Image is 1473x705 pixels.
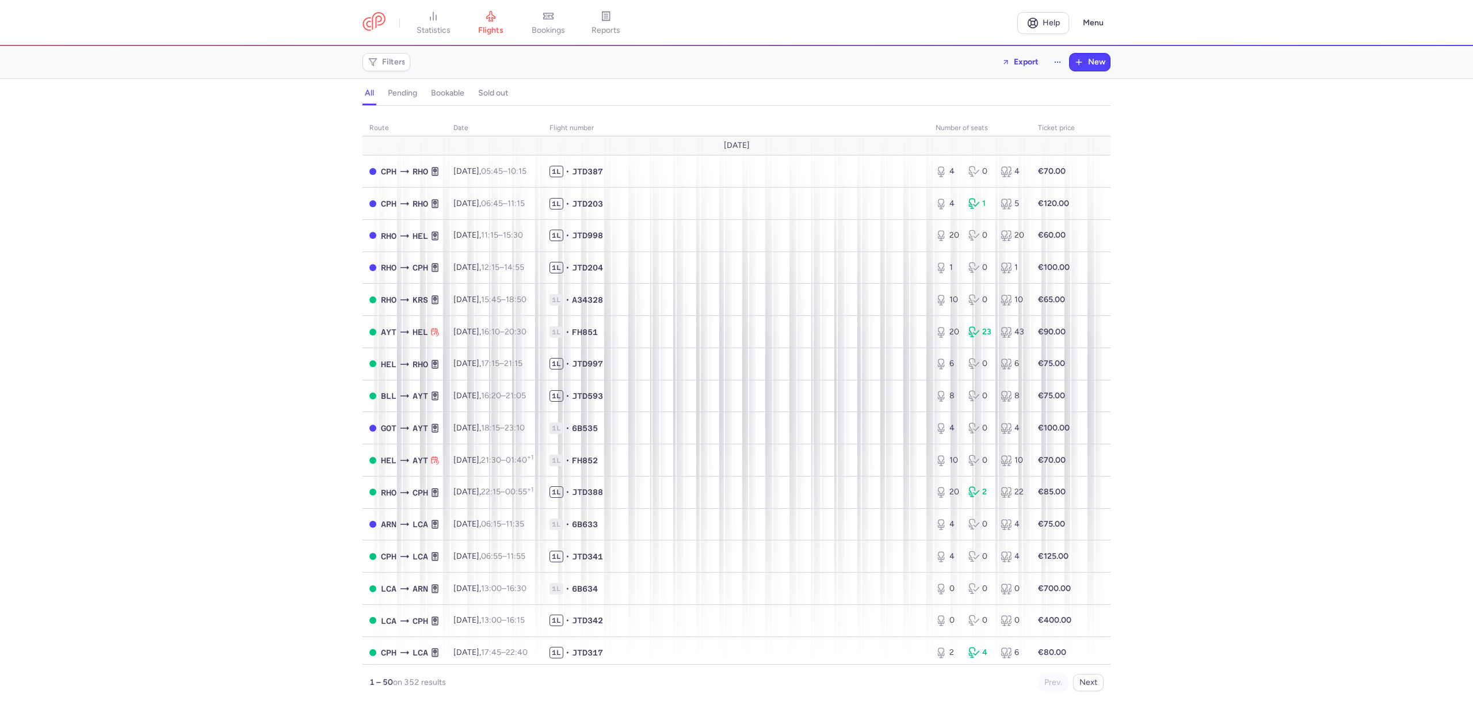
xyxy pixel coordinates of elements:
[481,230,498,240] time: 11:15
[363,54,410,71] button: Filters
[936,230,959,241] div: 20
[381,230,396,242] span: RHO
[506,615,525,625] time: 16:15
[506,519,524,529] time: 11:35
[388,88,417,98] h4: pending
[1043,18,1060,27] span: Help
[1038,584,1071,593] strong: €700.00
[369,677,393,687] strong: 1 – 50
[724,141,750,150] span: [DATE]
[566,583,570,595] span: •
[1017,12,1069,34] a: Help
[413,550,428,563] span: LCA
[572,583,598,595] span: 6B634
[382,58,406,67] span: Filters
[481,391,526,401] span: –
[481,647,528,657] span: –
[592,25,620,36] span: reports
[968,519,992,530] div: 0
[572,262,603,273] span: JTD204
[936,326,959,338] div: 20
[453,647,528,657] span: [DATE],
[1038,262,1070,272] strong: €100.00
[1038,391,1065,401] strong: €75.00
[481,519,501,529] time: 06:15
[1001,390,1024,402] div: 8
[1001,198,1024,209] div: 5
[549,198,563,209] span: 1L
[520,10,577,36] a: bookings
[936,358,959,369] div: 6
[404,10,462,36] a: statistics
[413,230,428,242] span: HEL
[453,199,525,208] span: [DATE],
[504,359,522,368] time: 21:15
[413,422,428,435] span: AYT
[381,550,396,563] span: CPH
[381,197,396,210] span: CPH
[549,647,563,658] span: 1L
[968,166,992,177] div: 0
[572,166,603,177] span: JTD387
[453,391,526,401] span: [DATE],
[566,326,570,338] span: •
[1001,647,1024,658] div: 6
[572,294,603,306] span: A34328
[381,582,396,595] span: LCA
[549,358,563,369] span: 1L
[566,358,570,369] span: •
[481,391,501,401] time: 16:20
[478,25,503,36] span: flights
[413,582,428,595] span: ARN
[549,326,563,338] span: 1L
[549,615,563,626] span: 1L
[1001,551,1024,562] div: 4
[381,518,396,531] span: ARN
[506,295,526,304] time: 18:50
[527,486,533,493] sup: +1
[968,294,992,306] div: 0
[1001,294,1024,306] div: 10
[1014,58,1039,66] span: Export
[362,120,447,137] th: route
[968,615,992,626] div: 0
[572,615,603,626] span: JTD342
[381,422,396,435] span: GOT
[413,486,428,499] span: CPH
[453,359,522,368] span: [DATE],
[413,358,428,371] span: RHO
[566,615,570,626] span: •
[968,358,992,369] div: 0
[453,584,526,593] span: [DATE],
[566,230,570,241] span: •
[968,198,992,209] div: 1
[504,262,524,272] time: 14:55
[572,647,603,658] span: JTD317
[968,422,992,434] div: 0
[577,10,635,36] a: reports
[481,647,501,657] time: 17:45
[566,262,570,273] span: •
[453,551,525,561] span: [DATE],
[481,262,499,272] time: 12:15
[549,166,563,177] span: 1L
[936,647,959,658] div: 2
[572,230,603,241] span: JTD998
[1001,262,1024,273] div: 1
[481,230,523,240] span: –
[413,326,428,338] span: HEL
[549,486,563,498] span: 1L
[505,327,526,337] time: 20:30
[968,486,992,498] div: 2
[481,519,524,529] span: –
[549,294,563,306] span: 1L
[1001,519,1024,530] div: 4
[481,295,526,304] span: –
[566,486,570,498] span: •
[507,199,525,208] time: 11:15
[481,327,500,337] time: 16:10
[532,25,565,36] span: bookings
[481,327,526,337] span: –
[936,262,959,273] div: 1
[566,647,570,658] span: •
